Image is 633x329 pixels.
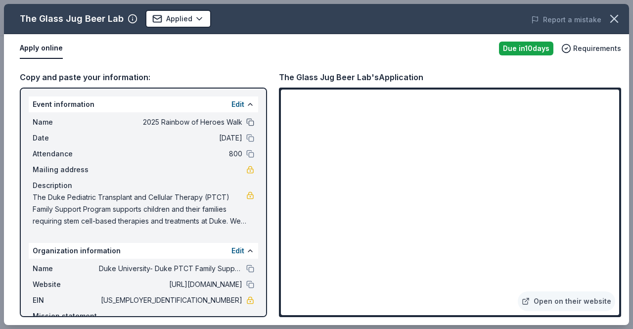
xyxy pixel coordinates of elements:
[231,98,244,110] button: Edit
[29,96,258,112] div: Event information
[33,279,99,290] span: Website
[561,43,621,54] button: Requirements
[145,10,211,28] button: Applied
[29,243,258,259] div: Organization information
[33,132,99,144] span: Date
[279,71,423,84] div: The Glass Jug Beer Lab's Application
[573,43,621,54] span: Requirements
[499,42,553,55] div: Due in 10 days
[33,164,99,176] span: Mailing address
[531,14,601,26] button: Report a mistake
[20,38,63,59] button: Apply online
[99,263,242,275] span: Duke University- Duke PTCT Family Support Program
[33,263,99,275] span: Name
[281,90,619,315] iframe: To enrich screen reader interactions, please activate Accessibility in Grammarly extension settings
[99,132,242,144] span: [DATE]
[99,148,242,160] span: 800
[20,11,124,27] div: The Glass Jug Beer Lab
[33,116,99,128] span: Name
[231,245,244,257] button: Edit
[20,71,267,84] div: Copy and paste your information:
[99,279,242,290] span: [URL][DOMAIN_NAME]
[33,294,99,306] span: EIN
[518,291,615,311] a: Open on their website
[99,116,242,128] span: 2025 Rainbow of Heroes Walk
[33,180,254,191] div: Description
[166,13,192,25] span: Applied
[33,148,99,160] span: Attendance
[33,310,254,322] div: Mission statement
[99,294,242,306] span: [US_EMPLOYER_IDENTIFICATION_NUMBER]
[33,191,246,227] span: The Duke Pediatric Transplant and Cellular Therapy (PTCT) Family Support Program supports childre...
